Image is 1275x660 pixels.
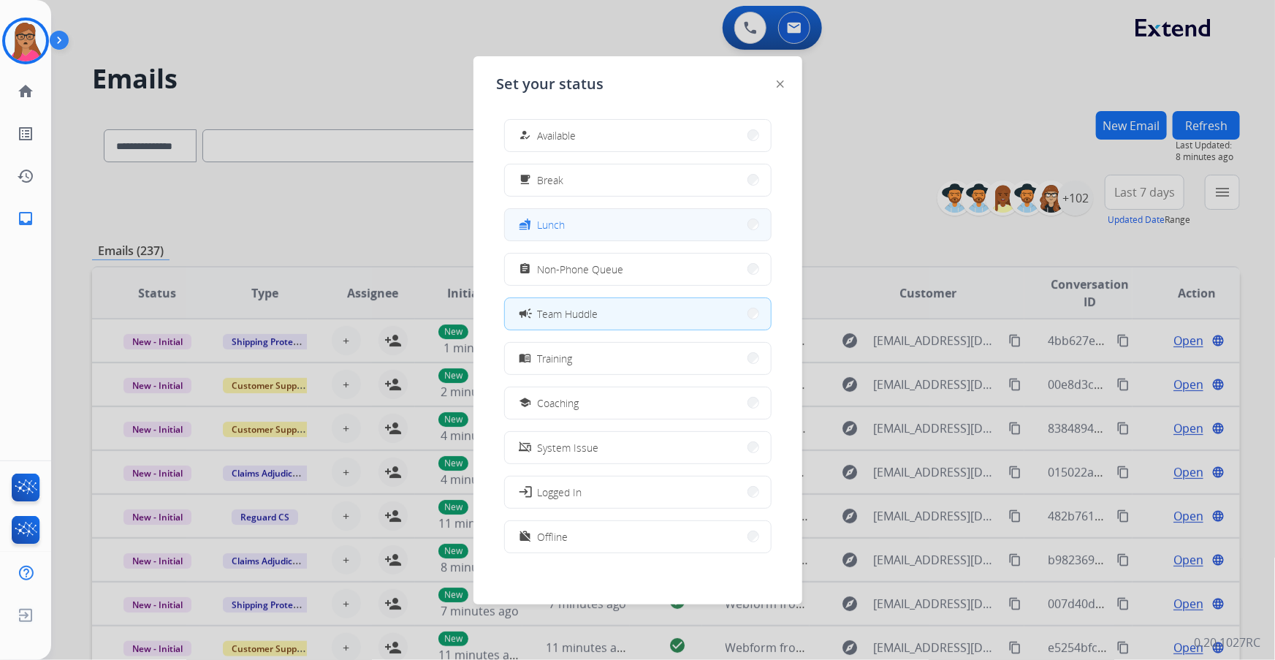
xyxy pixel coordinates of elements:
[777,80,784,88] img: close-button
[519,352,531,365] mat-icon: menu_book
[505,164,771,196] button: Break
[17,125,34,143] mat-icon: list_alt
[538,395,579,411] span: Coaching
[1194,634,1260,651] p: 0.20.1027RC
[538,128,576,143] span: Available
[538,485,582,500] span: Logged In
[17,210,34,227] mat-icon: inbox
[505,343,771,374] button: Training
[17,83,34,100] mat-icon: home
[538,262,624,277] span: Non-Phone Queue
[519,263,531,276] mat-icon: assignment
[519,397,531,409] mat-icon: school
[538,440,599,455] span: System Issue
[519,174,531,186] mat-icon: free_breakfast
[17,167,34,185] mat-icon: history
[505,120,771,151] button: Available
[505,477,771,508] button: Logged In
[519,219,531,231] mat-icon: fastfood
[5,20,46,61] img: avatar
[505,521,771,553] button: Offline
[538,351,573,366] span: Training
[517,485,532,499] mat-icon: login
[505,209,771,240] button: Lunch
[505,254,771,285] button: Non-Phone Queue
[505,432,771,463] button: System Issue
[505,387,771,419] button: Coaching
[519,441,531,454] mat-icon: phonelink_off
[497,74,604,94] span: Set your status
[538,306,598,322] span: Team Huddle
[519,531,531,543] mat-icon: work_off
[517,306,532,321] mat-icon: campaign
[538,529,568,545] span: Offline
[505,298,771,330] button: Team Huddle
[519,129,531,142] mat-icon: how_to_reg
[538,217,566,232] span: Lunch
[538,172,564,188] span: Break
